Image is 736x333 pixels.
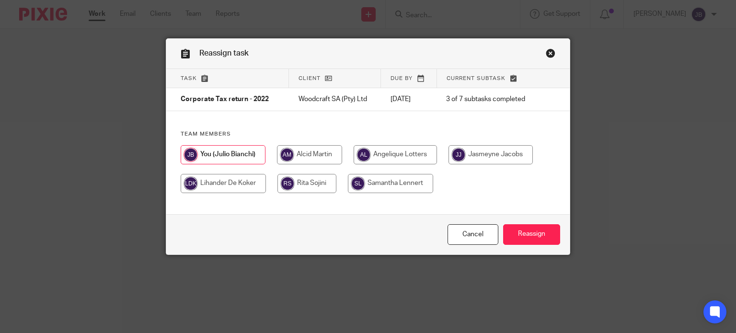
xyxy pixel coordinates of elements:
[391,94,427,104] p: [DATE]
[546,48,555,61] a: Close this dialog window
[299,76,321,81] span: Client
[447,76,506,81] span: Current subtask
[181,130,556,138] h4: Team members
[181,96,269,103] span: Corporate Tax return - 2022
[181,76,197,81] span: Task
[199,49,249,57] span: Reassign task
[391,76,413,81] span: Due by
[437,88,540,111] td: 3 of 7 subtasks completed
[503,224,560,245] input: Reassign
[299,94,371,104] p: Woodcraft SA (Pty) Ltd
[448,224,498,245] a: Close this dialog window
